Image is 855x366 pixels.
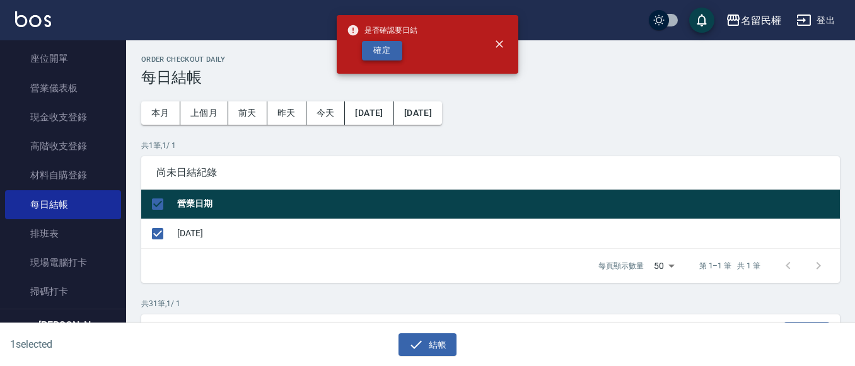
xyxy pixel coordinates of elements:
h3: 每日結帳 [141,69,840,86]
p: 共 31 筆, 1 / 1 [141,298,840,309]
a: 座位開單 [5,44,121,73]
p: 每頁顯示數量 [598,260,644,272]
div: 名留民權 [741,13,781,28]
button: 確定 [362,41,402,60]
p: 共 1 筆, 1 / 1 [141,140,840,151]
h6: 1 selected [10,336,211,352]
button: close [486,30,513,58]
h5: [PERSON_NAME]蓤 [38,319,103,345]
button: 今天 [306,101,346,125]
a: 現金收支登錄 [5,103,121,132]
button: 名留民權 [721,8,786,33]
a: 現場電腦打卡 [5,248,121,277]
a: 掃碼打卡 [5,277,121,306]
button: save [689,8,714,33]
button: [DATE] [345,101,393,125]
button: 登出 [791,9,840,32]
span: 尚未日結紀錄 [156,166,825,179]
button: 前天 [228,101,267,125]
th: 營業日期 [174,190,840,219]
span: 是否確認要日結 [347,24,417,37]
div: 50 [649,249,679,283]
p: 第 1–1 筆 共 1 筆 [699,260,760,272]
button: [DATE] [394,101,442,125]
button: 昨天 [267,101,306,125]
h2: Order checkout daily [141,55,840,64]
a: 高階收支登錄 [5,132,121,161]
td: [DATE] [174,219,840,248]
button: 結帳 [398,333,457,357]
button: 上個月 [180,101,228,125]
button: 本月 [141,101,180,125]
a: 材料自購登錄 [5,161,121,190]
a: 排班表 [5,219,121,248]
img: Logo [15,11,51,27]
a: 每日結帳 [5,190,121,219]
a: 營業儀表板 [5,74,121,103]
